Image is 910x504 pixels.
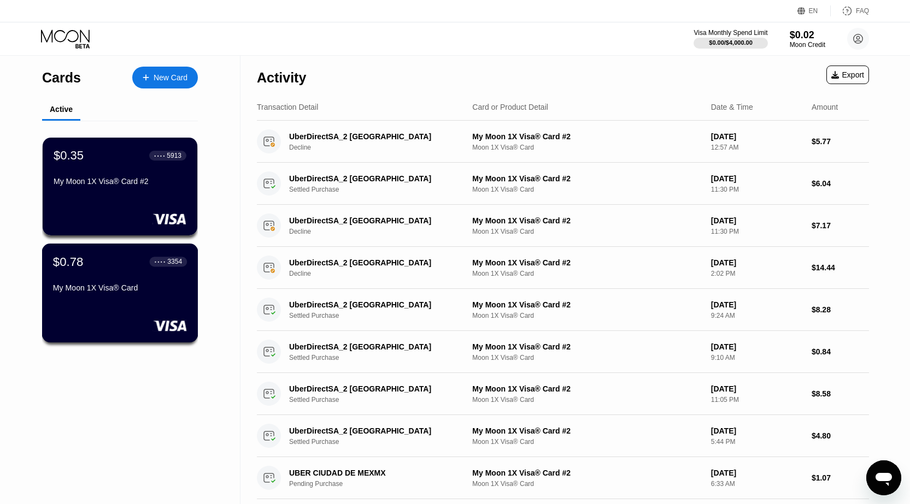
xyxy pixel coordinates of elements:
[472,426,702,435] div: My Moon 1X Visa® Card #2
[289,426,462,435] div: UberDirectSA_2 [GEOGRAPHIC_DATA]
[289,438,475,446] div: Settled Purchase
[257,70,306,86] div: Activity
[257,205,869,247] div: UberDirectSA_2 [GEOGRAPHIC_DATA]DeclineMy Moon 1X Visa® Card #2Moon 1X Visa® Card[DATE]11:30 PM$7.17
[711,216,803,225] div: [DATE]
[132,67,198,88] div: New Card
[472,438,702,446] div: Moon 1X Visa® Card
[53,283,187,292] div: My Moon 1X Visa® Card
[472,384,702,393] div: My Moon 1X Visa® Card #2
[866,460,901,495] iframe: Button to launch messaging window
[711,384,803,393] div: [DATE]
[472,270,702,277] div: Moon 1X Visa® Card
[812,473,869,482] div: $1.07
[472,396,702,404] div: Moon 1X Visa® Card
[289,480,475,488] div: Pending Purchase
[257,163,869,205] div: UberDirectSA_2 [GEOGRAPHIC_DATA]Settled PurchaseMy Moon 1X Visa® Card #2Moon 1X Visa® Card[DATE]1...
[711,480,803,488] div: 6:33 AM
[289,174,462,183] div: UberDirectSA_2 [GEOGRAPHIC_DATA]
[289,216,462,225] div: UberDirectSA_2 [GEOGRAPHIC_DATA]
[289,354,475,361] div: Settled Purchase
[472,354,702,361] div: Moon 1X Visa® Card
[257,247,869,289] div: UberDirectSA_2 [GEOGRAPHIC_DATA]DeclineMy Moon 1X Visa® Card #2Moon 1X Visa® Card[DATE]2:02 PM$14.44
[257,373,869,415] div: UberDirectSA_2 [GEOGRAPHIC_DATA]Settled PurchaseMy Moon 1X Visa® Card #2Moon 1X Visa® Card[DATE]1...
[709,39,753,46] div: $0.00 / $4,000.00
[472,312,702,319] div: Moon 1X Visa® Card
[472,258,702,267] div: My Moon 1X Visa® Card #2
[472,174,702,183] div: My Moon 1X Visa® Card #2
[289,132,462,141] div: UberDirectSA_2 [GEOGRAPHIC_DATA]
[711,186,803,193] div: 11:30 PM
[711,144,803,151] div: 12:57 AM
[257,121,869,163] div: UberDirectSA_2 [GEOGRAPHIC_DATA]DeclineMy Moon 1X Visa® Card #2Moon 1X Visa® Card[DATE]12:57 AM$5.77
[790,29,825,49] div: $0.02Moon Credit
[155,260,166,263] div: ● ● ● ●
[472,186,702,193] div: Moon 1X Visa® Card
[711,342,803,351] div: [DATE]
[167,152,181,159] div: 5913
[257,331,869,373] div: UberDirectSA_2 [GEOGRAPHIC_DATA]Settled PurchaseMy Moon 1X Visa® Card #2Moon 1X Visa® Card[DATE]9...
[289,312,475,319] div: Settled Purchase
[790,41,825,49] div: Moon Credit
[289,144,475,151] div: Decline
[790,29,825,41] div: $0.02
[711,174,803,183] div: [DATE]
[257,289,869,331] div: UberDirectSA_2 [GEOGRAPHIC_DATA]Settled PurchaseMy Moon 1X Visa® Card #2Moon 1X Visa® Card[DATE]9...
[289,186,475,193] div: Settled Purchase
[711,426,803,435] div: [DATE]
[711,270,803,277] div: 2:02 PM
[289,396,475,404] div: Settled Purchase
[711,132,803,141] div: [DATE]
[711,312,803,319] div: 9:24 AM
[711,300,803,309] div: [DATE]
[711,228,803,235] div: 11:30 PM
[809,7,818,15] div: EN
[831,5,869,16] div: FAQ
[289,342,462,351] div: UberDirectSA_2 [GEOGRAPHIC_DATA]
[289,258,462,267] div: UberDirectSA_2 [GEOGRAPHIC_DATA]
[797,5,831,16] div: EN
[711,469,803,477] div: [DATE]
[53,254,84,269] div: $0.78
[154,73,187,82] div: New Card
[812,347,869,356] div: $0.84
[711,103,753,111] div: Date & Time
[472,144,702,151] div: Moon 1X Visa® Card
[831,70,864,79] div: Export
[711,258,803,267] div: [DATE]
[42,70,81,86] div: Cards
[50,105,73,114] div: Active
[812,305,869,314] div: $8.28
[289,384,462,393] div: UberDirectSA_2 [GEOGRAPHIC_DATA]
[54,177,186,186] div: My Moon 1X Visa® Card #2
[289,228,475,235] div: Decline
[472,132,702,141] div: My Moon 1X Visa® Card #2
[694,29,767,49] div: Visa Monthly Spend Limit$0.00/$4,000.00
[257,103,318,111] div: Transaction Detail
[472,103,548,111] div: Card or Product Detail
[289,469,462,477] div: UBER CIUDAD DE MEXMX
[472,342,702,351] div: My Moon 1X Visa® Card #2
[812,103,838,111] div: Amount
[812,137,869,146] div: $5.77
[257,415,869,457] div: UberDirectSA_2 [GEOGRAPHIC_DATA]Settled PurchaseMy Moon 1X Visa® Card #2Moon 1X Visa® Card[DATE]5...
[167,258,182,265] div: 3354
[826,66,869,84] div: Export
[856,7,869,15] div: FAQ
[257,457,869,499] div: UBER CIUDAD DE MEXMXPending PurchaseMy Moon 1X Visa® Card #2Moon 1X Visa® Card[DATE]6:33 AM$1.07
[289,300,462,309] div: UberDirectSA_2 [GEOGRAPHIC_DATA]
[43,138,197,235] div: $0.35● ● ● ●5913My Moon 1X Visa® Card #2
[472,469,702,477] div: My Moon 1X Visa® Card #2
[472,228,702,235] div: Moon 1X Visa® Card
[711,354,803,361] div: 9:10 AM
[812,179,869,188] div: $6.04
[812,221,869,230] div: $7.17
[43,244,197,342] div: $0.78● ● ● ●3354My Moon 1X Visa® Card
[472,216,702,225] div: My Moon 1X Visa® Card #2
[711,396,803,404] div: 11:05 PM
[812,431,869,440] div: $4.80
[154,154,165,157] div: ● ● ● ●
[694,29,767,37] div: Visa Monthly Spend Limit
[711,438,803,446] div: 5:44 PM
[472,300,702,309] div: My Moon 1X Visa® Card #2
